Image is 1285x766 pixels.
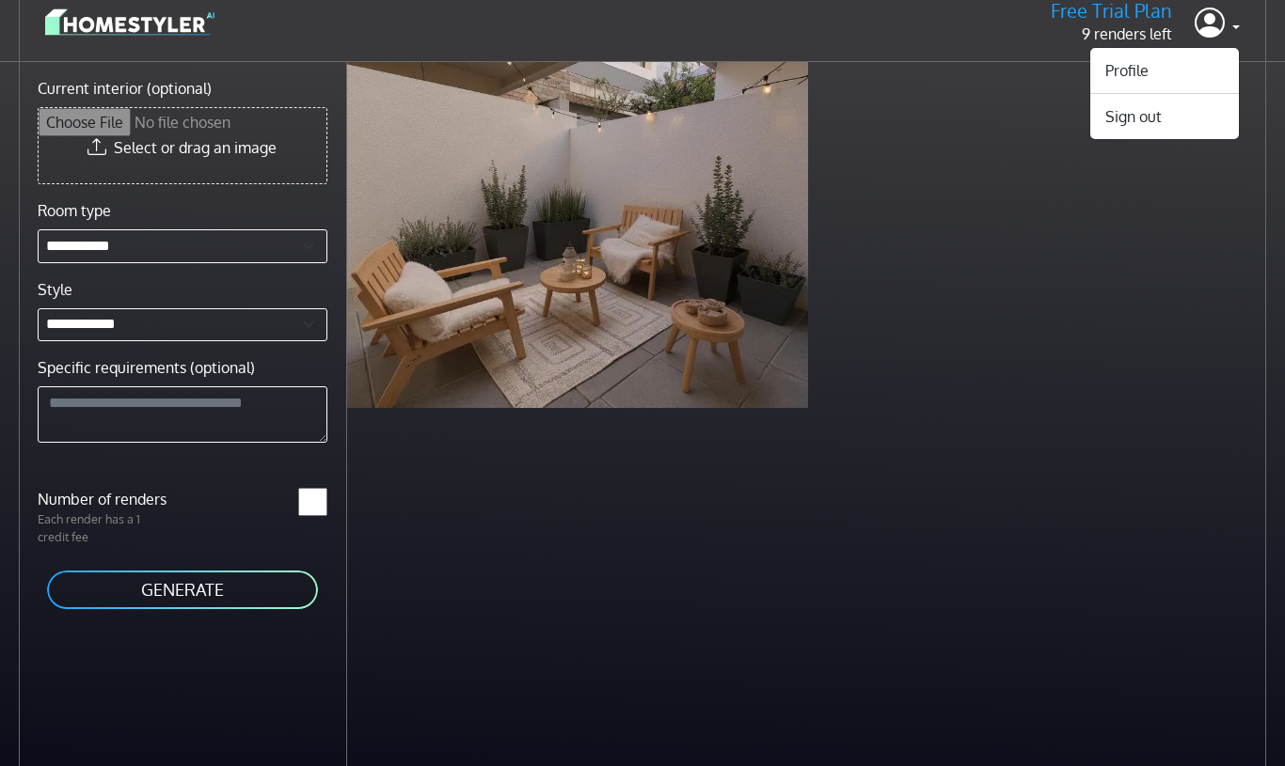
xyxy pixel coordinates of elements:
label: Number of renders [26,488,182,510]
p: Scandinavian outdoor patio [484,77,671,100]
p: Each render has a 1 credit fee [26,510,182,546]
p: 1 minute ago [484,103,671,121]
label: Specific requirements (optional) [38,356,255,379]
button: Sign out [1090,102,1239,132]
p: 9 renders left [1051,23,1172,45]
label: Style [38,278,72,301]
a: Profile [1090,55,1239,86]
label: Current interior (optional) [38,77,212,100]
img: logo-3de290ba35641baa71223ecac5eacb59cb85b4c7fdf211dc9aaecaaee71ea2f8.svg [45,6,214,39]
button: GENERATE [45,569,320,611]
label: Room type [38,199,111,222]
